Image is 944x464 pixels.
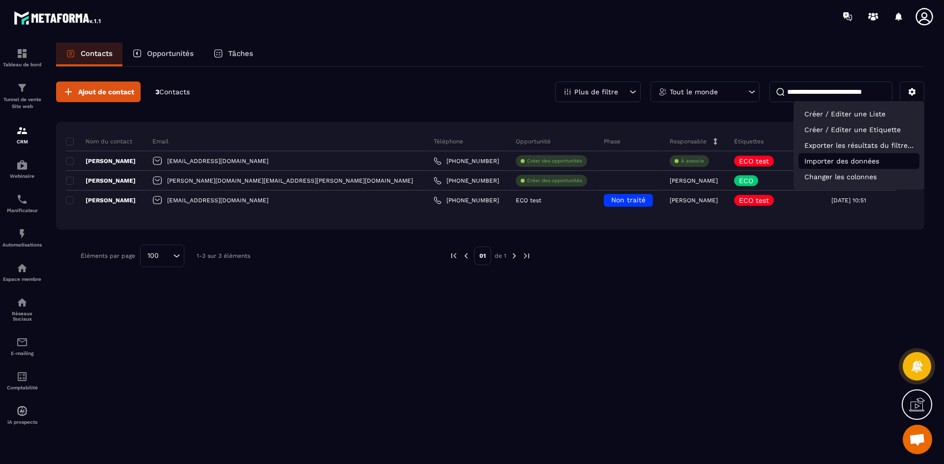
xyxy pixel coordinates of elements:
[16,82,28,94] img: formation
[2,289,42,329] a: social-networksocial-networkRéseaux Sociaux
[2,40,42,75] a: formationformationTableau de bord
[670,137,707,145] p: Responsable
[527,177,582,184] p: Créer des opportunités
[81,49,113,58] p: Contacts
[831,197,866,204] p: [DATE] 10:51
[434,196,499,204] a: [PHONE_NUMBER]
[434,157,499,165] a: [PHONE_NUMBER]
[16,262,28,274] img: automations
[16,159,28,171] img: automations
[2,173,42,179] p: Webinaire
[510,251,519,260] img: next
[81,252,135,259] p: Éléments par page
[495,252,506,260] p: de 1
[903,425,932,454] div: Ouvrir le chat
[152,137,169,145] p: Email
[522,251,531,260] img: next
[155,87,190,97] p: 3
[734,137,764,145] p: Étiquettes
[16,228,28,240] img: automations
[611,196,646,204] span: Non traité
[56,82,141,102] button: Ajout de contact
[2,276,42,282] p: Espace membre
[66,157,136,165] p: [PERSON_NAME]
[78,87,134,97] span: Ajout de contact
[2,351,42,356] p: E-mailing
[2,255,42,289] a: automationsautomationsEspace membre
[16,193,28,205] img: scheduler
[162,250,171,261] input: Search for option
[16,405,28,417] img: automations
[462,251,471,260] img: prev
[2,62,42,67] p: Tableau de bord
[2,208,42,213] p: Planificateur
[2,117,42,152] a: formationformationCRM
[681,158,704,164] p: À associe
[2,96,42,110] p: Tunnel de vente Site web
[2,186,42,220] a: schedulerschedulerPlanificateur
[2,152,42,186] a: automationsautomationsWebinaire
[228,49,253,58] p: Tâches
[66,177,136,185] p: [PERSON_NAME]
[516,137,551,145] p: Opportunité
[739,158,769,164] p: ECO test
[739,197,769,204] p: ECO test
[798,169,919,185] p: Changer les colonnes
[147,49,194,58] p: Opportunités
[670,177,718,184] p: [PERSON_NAME]
[16,48,28,59] img: formation
[16,336,28,348] img: email
[16,297,28,308] img: social-network
[2,242,42,247] p: Automatisations
[2,75,42,117] a: formationformationTunnel de vente Site web
[144,250,162,261] span: 100
[14,9,102,27] img: logo
[798,153,919,169] p: Importer des données
[2,329,42,363] a: emailemailE-mailing
[739,177,753,184] p: ECO
[798,122,919,137] p: Créer / Editer une Etiquette
[56,43,122,66] a: Contacts
[516,197,541,204] p: ECO test
[66,196,136,204] p: [PERSON_NAME]
[2,139,42,144] p: CRM
[140,245,184,267] div: Search for option
[2,363,42,398] a: accountantaccountantComptabilité
[449,251,458,260] img: prev
[2,385,42,390] p: Comptabilité
[527,158,582,164] p: Créer des opportunités
[798,106,919,122] p: Créer / Editer une Liste
[670,197,718,204] p: [PERSON_NAME]
[204,43,263,66] a: Tâches
[604,137,620,145] p: Phase
[159,88,190,96] span: Contacts
[2,419,42,425] p: IA prospects
[2,220,42,255] a: automationsautomationsAutomatisations
[2,311,42,322] p: Réseaux Sociaux
[434,177,499,185] a: [PHONE_NUMBER]
[197,252,250,259] p: 1-3 sur 3 éléments
[16,371,28,382] img: accountant
[66,137,132,145] p: Nom du contact
[574,88,618,95] p: Plus de filtre
[798,137,919,153] p: Exporter les résultats du filtre...
[122,43,204,66] a: Opportunités
[16,125,28,136] img: formation
[434,137,463,145] p: Téléphone
[670,88,718,95] p: Tout le monde
[474,246,491,265] p: 01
